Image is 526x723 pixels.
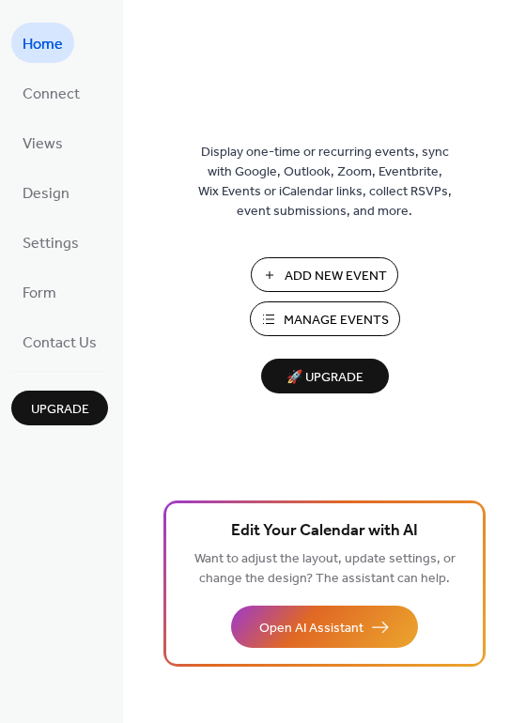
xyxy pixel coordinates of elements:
[251,257,398,292] button: Add New Event
[23,130,63,159] span: Views
[11,222,90,262] a: Settings
[23,279,56,308] span: Form
[198,143,452,222] span: Display one-time or recurring events, sync with Google, Outlook, Zoom, Eventbrite, Wix Events or ...
[31,400,89,420] span: Upgrade
[285,267,387,286] span: Add New Event
[194,546,456,592] span: Want to adjust the layout, update settings, or change the design? The assistant can help.
[11,172,81,212] a: Design
[23,329,97,358] span: Contact Us
[231,606,418,648] button: Open AI Assistant
[272,365,378,391] span: 🚀 Upgrade
[23,179,70,208] span: Design
[11,72,91,113] a: Connect
[259,619,364,638] span: Open AI Assistant
[231,518,418,545] span: Edit Your Calendar with AI
[11,321,108,361] a: Contact Us
[11,391,108,425] button: Upgrade
[23,30,63,59] span: Home
[284,311,389,331] span: Manage Events
[23,80,80,109] span: Connect
[11,271,68,312] a: Form
[11,23,74,63] a: Home
[23,229,79,258] span: Settings
[11,122,74,162] a: Views
[261,359,389,393] button: 🚀 Upgrade
[250,301,400,336] button: Manage Events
